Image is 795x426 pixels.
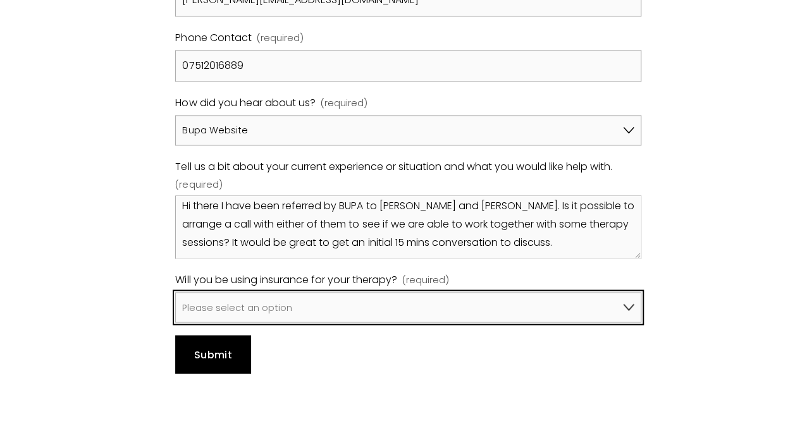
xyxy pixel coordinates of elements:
[194,347,232,362] span: Submit
[175,94,315,113] span: How did you hear about us?
[175,115,641,145] select: How did you hear about us?
[321,95,367,111] span: (required)
[402,272,449,288] span: (required)
[175,29,251,47] span: Phone Contact
[175,176,222,193] span: (required)
[175,158,612,176] span: Tell us a bit about your current experience or situation and what you would like help with.
[175,335,250,373] button: SubmitSubmit
[175,195,641,259] textarea: Hi there I have been referred by BUPA to [PERSON_NAME] and [PERSON_NAME]. Is it possible to arran...
[175,292,641,322] select: Will you be using insurance for your therapy?
[175,271,397,289] span: Will you be using insurance for your therapy?
[257,30,304,46] span: (required)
